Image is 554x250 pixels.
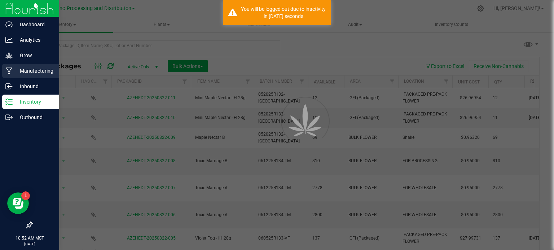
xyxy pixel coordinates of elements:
p: Analytics [13,36,56,44]
inline-svg: Grow [5,52,13,59]
inline-svg: Manufacturing [5,67,13,74]
p: 10:52 AM MST [3,235,56,241]
inline-svg: Analytics [5,36,13,44]
p: [DATE] [3,241,56,247]
inline-svg: Outbound [5,114,13,121]
p: Dashboard [13,20,56,29]
inline-svg: Inventory [5,98,13,105]
inline-svg: Dashboard [5,21,13,28]
inline-svg: Inbound [5,83,13,90]
p: Manufacturing [13,67,56,75]
p: Outbound [13,113,56,122]
iframe: Resource center unread badge [21,191,30,200]
p: Inbound [13,82,56,91]
div: You will be logged out due to inactivity in 1200 seconds [241,5,326,20]
p: Inventory [13,97,56,106]
iframe: Resource center [7,192,29,214]
p: Grow [13,51,56,60]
